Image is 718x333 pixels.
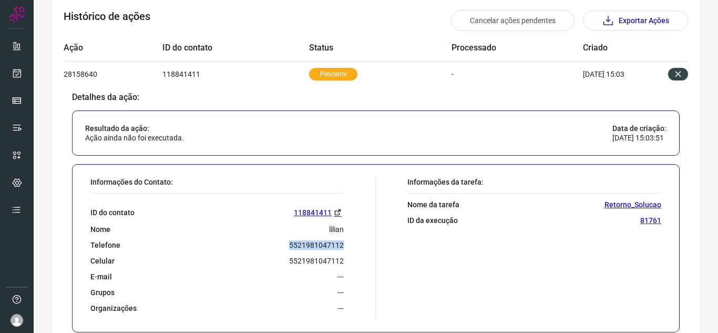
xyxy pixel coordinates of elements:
p: Nome [90,225,110,234]
img: Logo [9,6,25,22]
td: Status [309,35,452,61]
td: Criado [583,35,657,61]
td: 28158640 [64,61,162,87]
p: ID do contato [90,208,135,217]
p: Informações do Contato: [90,177,344,187]
p: --- [337,304,344,313]
p: Retorno_Solucao [604,200,661,209]
p: E-mail [90,272,112,281]
img: avatar-user-boy.jpg [11,314,23,327]
td: Processado [452,35,583,61]
h3: Histórico de ações [64,10,150,31]
p: lilian [329,225,344,234]
p: Telefone [90,240,120,250]
button: Cancelar ações pendentes [451,10,575,31]
p: 5521981047112 [289,256,344,266]
td: 118841411 [162,61,309,87]
p: Nome da tarefa [407,200,459,209]
td: Ação [64,35,162,61]
p: Detalhes da ação: [72,93,680,102]
td: ID do contato [162,35,309,61]
p: Celular [90,256,115,266]
p: Grupos [90,288,115,297]
p: 5521981047112 [289,240,344,250]
td: - [452,61,583,87]
td: [DATE] 15:03 [583,61,657,87]
p: Pendente [309,68,357,80]
p: --- [337,272,344,281]
p: Informações da tarefa: [407,177,661,187]
p: 81761 [640,216,661,225]
p: Data de criação: [612,124,666,133]
p: --- [337,288,344,297]
button: Exportar Ações [583,11,688,31]
p: Organizações [90,304,137,313]
p: Ação ainda não foi executada. [85,133,184,143]
a: 118841411 [294,206,344,218]
p: ID da execução [407,216,458,225]
p: [DATE] 15:03:51 [612,133,666,143]
p: Resultado da ação: [85,124,184,133]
